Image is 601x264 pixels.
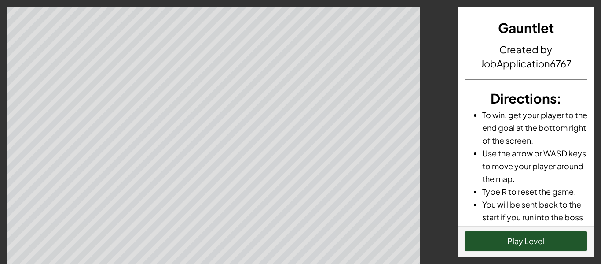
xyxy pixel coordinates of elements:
[491,90,557,107] span: Directions
[465,18,588,38] h3: Gauntlet
[482,147,588,185] li: Use the arrow or WASD keys to move your player around the map.
[465,42,588,71] h4: Created by JobApplication6767
[482,185,588,198] li: Type R to reset the game.
[465,231,588,251] button: Play Level
[465,89,588,108] h3: :
[482,108,588,147] li: To win, get your player to the end goal at the bottom right of the screen.
[482,198,588,236] li: You will be sent back to the start if you run into the boss or into spikes.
